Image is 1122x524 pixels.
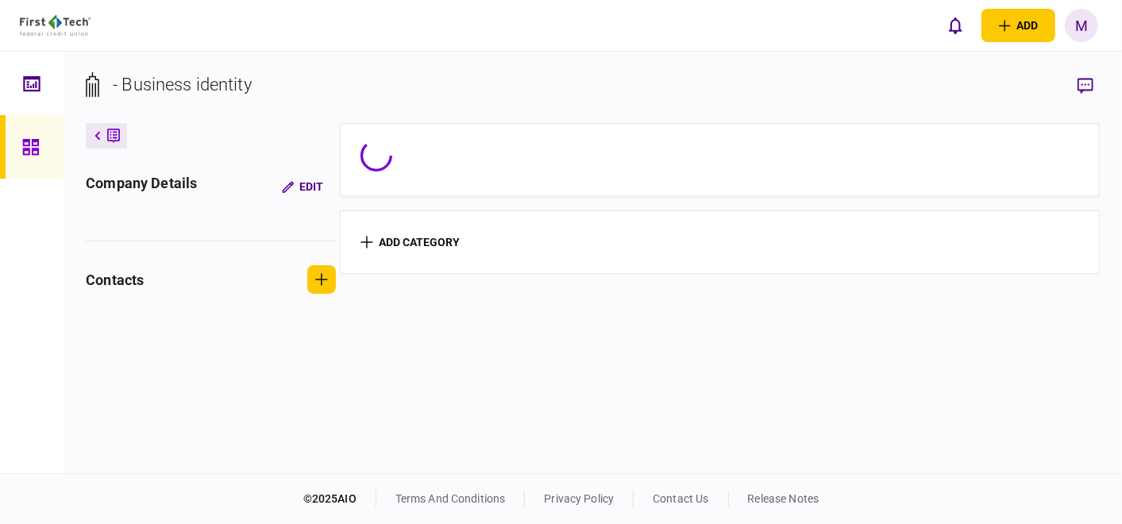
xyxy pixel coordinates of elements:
button: open adding identity options [981,9,1055,42]
a: contact us [653,492,708,505]
button: add category [361,236,460,249]
div: company details [86,172,197,201]
div: contacts [86,269,144,291]
button: Edit [269,172,336,201]
button: open notifications list [939,9,972,42]
a: privacy policy [544,492,614,505]
div: - Business identity [113,71,252,98]
a: terms and conditions [395,492,506,505]
div: © 2025 AIO [303,491,376,507]
button: M [1065,9,1098,42]
img: client company logo [20,15,91,36]
a: release notes [748,492,819,505]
